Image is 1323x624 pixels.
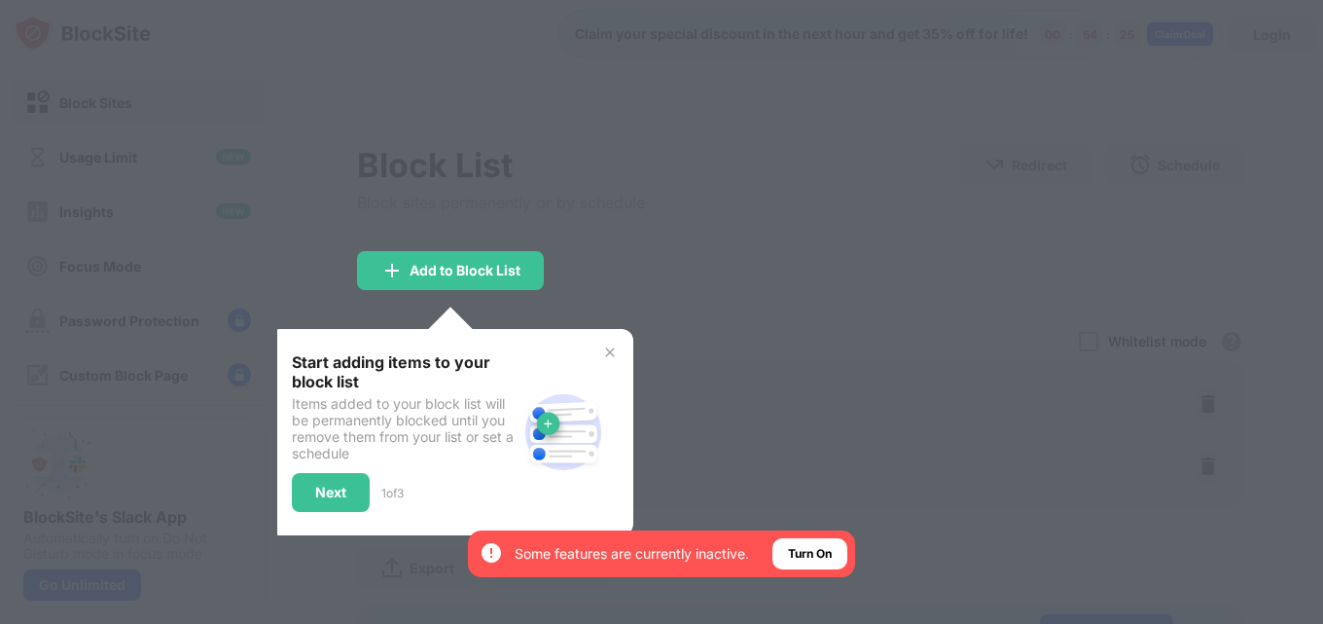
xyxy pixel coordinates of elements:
div: Start adding items to your block list [292,352,517,391]
div: Some features are currently inactive. [515,544,749,564]
div: Add to Block List [410,263,520,278]
div: 1 of 3 [381,486,404,500]
div: Turn On [788,544,832,564]
img: block-site.svg [517,385,610,479]
div: Next [315,485,346,500]
img: error-circle-white.svg [480,541,503,565]
img: x-button.svg [602,345,618,360]
div: Items added to your block list will be permanently blocked until you remove them from your list o... [292,395,517,461]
